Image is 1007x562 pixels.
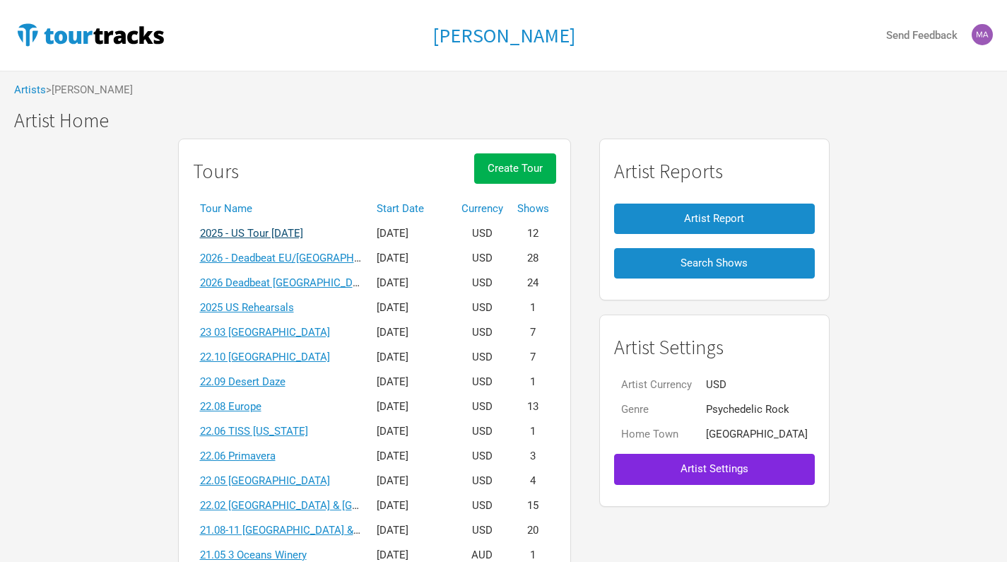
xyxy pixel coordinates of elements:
[699,397,815,422] td: Psychedelic Rock
[510,345,556,370] td: 7
[510,271,556,295] td: 24
[200,499,444,512] a: 22.02 [GEOGRAPHIC_DATA] & [GEOGRAPHIC_DATA]
[370,197,454,221] th: Start Date
[200,549,307,561] a: 21.05 3 Oceans Winery
[474,153,556,197] a: Create Tour
[454,246,510,271] td: USD
[46,85,133,95] span: > [PERSON_NAME]
[454,444,510,469] td: USD
[14,83,46,96] a: Artists
[370,444,454,469] td: [DATE]
[14,110,1007,131] h1: Artist Home
[454,370,510,394] td: USD
[370,469,454,493] td: [DATE]
[614,160,815,182] h1: Artist Reports
[370,320,454,345] td: [DATE]
[200,400,261,413] a: 22.08 Europe
[510,493,556,518] td: 15
[681,462,748,475] span: Artist Settings
[370,345,454,370] td: [DATE]
[510,518,556,543] td: 20
[200,301,294,314] a: 2025 US Rehearsals
[14,21,167,49] img: TourTracks
[200,227,303,240] a: 2025 - US Tour [DATE]
[681,257,748,269] span: Search Shows
[454,345,510,370] td: USD
[614,447,815,491] a: Artist Settings
[614,454,815,484] button: Artist Settings
[510,370,556,394] td: 1
[454,518,510,543] td: USD
[510,221,556,246] td: 12
[510,394,556,419] td: 13
[699,373,815,397] td: USD
[474,153,556,184] button: Create Tour
[370,221,454,246] td: [DATE]
[614,241,815,286] a: Search Shows
[200,450,276,462] a: 22.06 Primavera
[200,351,330,363] a: 22.10 [GEOGRAPHIC_DATA]
[454,394,510,419] td: USD
[510,469,556,493] td: 4
[200,474,330,487] a: 22.05 [GEOGRAPHIC_DATA]
[454,493,510,518] td: USD
[370,518,454,543] td: [DATE]
[454,419,510,444] td: USD
[454,271,510,295] td: USD
[454,469,510,493] td: USD
[370,370,454,394] td: [DATE]
[193,197,370,221] th: Tour Name
[432,25,575,47] a: [PERSON_NAME]
[614,422,699,447] td: Home Town
[454,295,510,320] td: USD
[200,375,285,388] a: 22.09 Desert Daze
[972,24,993,45] img: mattchequer
[200,326,330,339] a: 23 03 [GEOGRAPHIC_DATA]
[200,425,308,438] a: 22.06 TISS [US_STATE]
[370,271,454,295] td: [DATE]
[454,320,510,345] td: USD
[614,373,699,397] td: Artist Currency
[510,246,556,271] td: 28
[454,221,510,246] td: USD
[193,160,239,182] h1: Tours
[370,394,454,419] td: [DATE]
[614,336,815,358] h1: Artist Settings
[614,204,815,234] button: Artist Report
[510,197,556,221] th: Shows
[684,212,744,225] span: Artist Report
[370,246,454,271] td: [DATE]
[614,397,699,422] td: Genre
[488,162,543,175] span: Create Tour
[200,252,432,264] a: 2026 - Deadbeat EU/[GEOGRAPHIC_DATA] [DATE]
[454,197,510,221] th: Currency
[510,444,556,469] td: 3
[886,29,958,42] strong: Send Feedback
[370,295,454,320] td: [DATE]
[370,493,454,518] td: [DATE]
[510,295,556,320] td: 1
[432,23,575,48] h1: [PERSON_NAME]
[370,419,454,444] td: [DATE]
[614,197,815,241] a: Artist Report
[510,320,556,345] td: 7
[614,248,815,279] button: Search Shows
[200,276,531,289] a: 2026 Deadbeat [GEOGRAPHIC_DATA] & [GEOGRAPHIC_DATA] Summer
[200,524,458,537] a: 21.08-11 [GEOGRAPHIC_DATA] & [GEOGRAPHIC_DATA]
[699,422,815,447] td: [GEOGRAPHIC_DATA]
[510,419,556,444] td: 1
